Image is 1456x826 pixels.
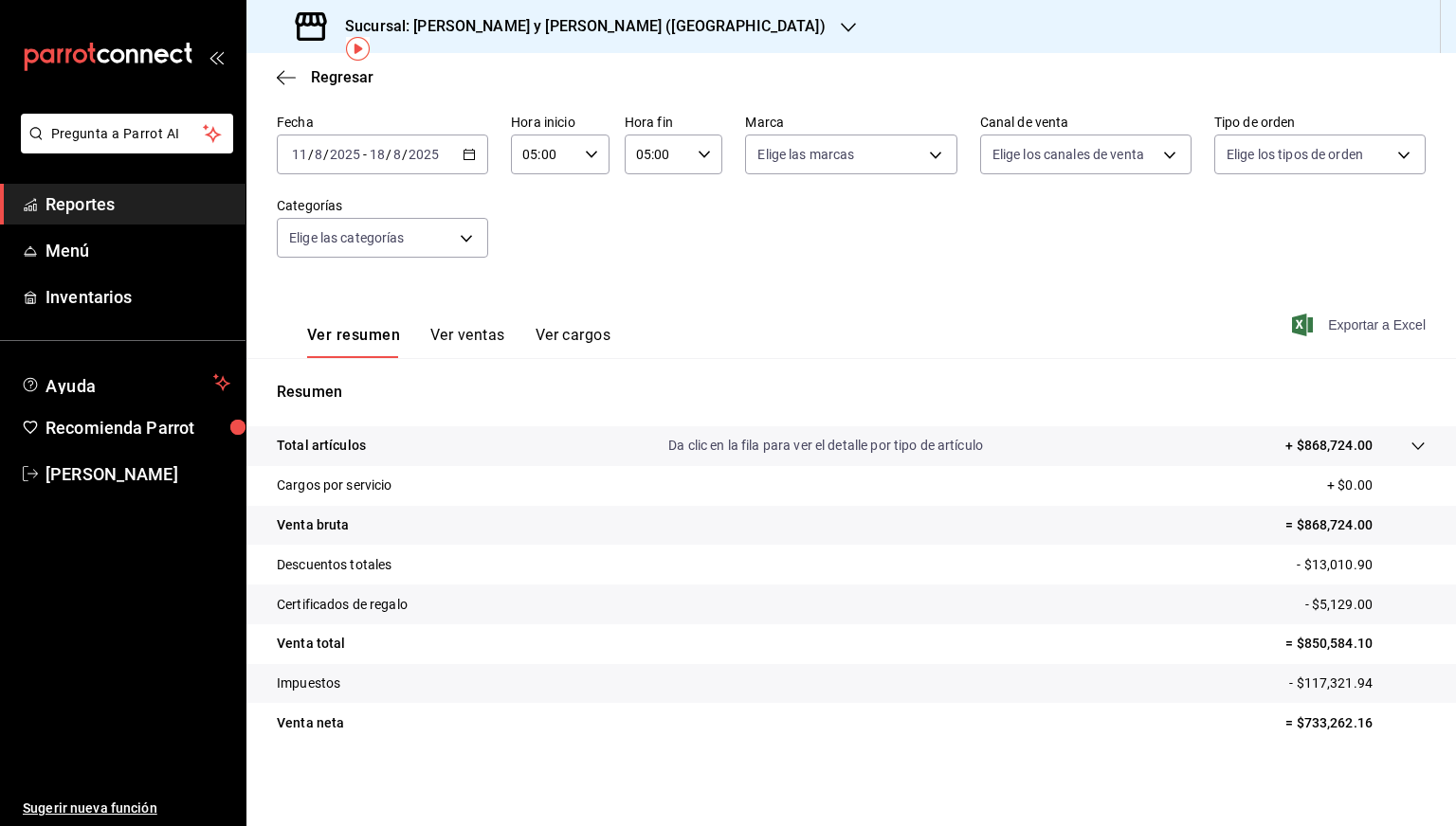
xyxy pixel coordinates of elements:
[311,68,373,86] span: Regresar
[277,68,373,86] button: Regresar
[1327,476,1426,495] p: + $0.00
[277,199,488,212] label: Categorías
[1296,314,1426,336] button: Exportar a Excel
[1285,713,1426,733] p: = $733,262.16
[430,326,505,358] button: Ver ventas
[277,713,344,733] p: Venta neta
[277,634,345,654] p: Venta total
[369,147,386,162] input: --
[45,371,206,394] span: Ayuda
[45,191,230,217] span: Reportes
[392,147,402,162] input: --
[386,147,391,162] span: /
[307,326,400,358] button: Ver resumen
[277,381,1426,404] p: Resumen
[1227,145,1363,164] span: Elige los tipos de orden
[277,515,349,535] p: Venta bruta
[277,116,488,129] label: Fecha
[308,147,314,162] span: /
[314,147,323,162] input: --
[23,799,230,818] span: Sugerir nueva función
[330,15,826,38] h3: Sucursal: [PERSON_NAME] y [PERSON_NAME] ([GEOGRAPHIC_DATA])
[1305,595,1426,615] p: - $5,129.00
[346,37,370,61] img: Tooltip marker
[625,116,723,129] label: Hora fin
[51,124,204,144] span: Pregunta a Parrot AI
[45,238,230,263] span: Menú
[511,116,610,129] label: Hora inicio
[289,228,405,247] span: Elige las categorías
[307,326,610,358] div: navigation tabs
[277,595,408,615] p: Certificados de regalo
[668,436,983,456] p: Da clic en la fila para ver el detalle por tipo de artículo
[536,326,611,358] button: Ver cargos
[1297,555,1426,575] p: - $13,010.90
[209,49,224,64] button: open_drawer_menu
[745,116,956,129] label: Marca
[980,116,1192,129] label: Canal de venta
[21,114,233,153] button: Pregunta a Parrot AI
[291,147,308,162] input: --
[992,145,1144,164] span: Elige los canales de venta
[277,555,391,575] p: Descuentos totales
[408,147,440,162] input: ----
[1289,673,1426,693] p: - $117,321.94
[329,147,361,162] input: ----
[1285,634,1426,654] p: = $850,584.10
[13,137,233,157] a: Pregunta a Parrot AI
[277,476,392,495] p: Cargos por servicio
[402,147,408,162] span: /
[45,415,230,440] span: Recomienda Parrot
[757,145,854,164] span: Elige las marcas
[1214,116,1426,129] label: Tipo de orden
[277,436,366,456] p: Total artículos
[277,673,340,693] p: Impuestos
[45,461,230,487] span: [PERSON_NAME]
[45,284,230,310] span: Inventarios
[1285,436,1373,456] p: + $868,724.00
[363,147,367,162] span: -
[1285,515,1426,535] p: = $868,724.00
[323,147,329,162] span: /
